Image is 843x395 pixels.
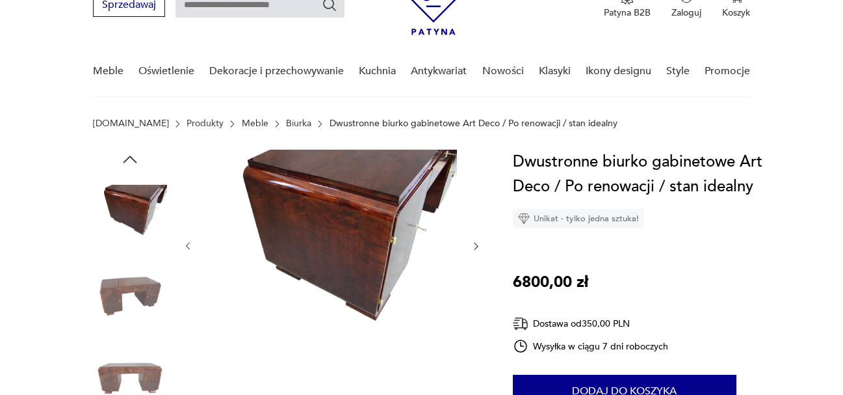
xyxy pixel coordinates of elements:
[513,270,588,295] p: 6800,00 zł
[411,46,467,96] a: Antykwariat
[513,150,776,199] h1: Dwustronne biurko gabinetowe Art Deco / Po renowacji / stan idealny
[539,46,571,96] a: Klasyki
[513,316,669,332] div: Dostawa od 350,00 PLN
[93,176,167,250] img: Zdjęcie produktu Dwustronne biurko gabinetowe Art Deco / Po renowacji / stan idealny
[513,338,669,354] div: Wysyłka w ciągu 7 dni roboczych
[187,118,224,129] a: Produkty
[242,118,268,129] a: Meble
[604,7,651,19] p: Patyna B2B
[138,46,194,96] a: Oświetlenie
[513,316,528,332] img: Ikona dostawy
[93,1,165,10] a: Sprzedawaj
[209,46,344,96] a: Dekoracje i przechowywanie
[330,118,617,129] p: Dwustronne biurko gabinetowe Art Deco / Po renowacji / stan idealny
[93,259,167,333] img: Zdjęcie produktu Dwustronne biurko gabinetowe Art Deco / Po renowacji / stan idealny
[359,46,396,96] a: Kuchnia
[93,118,169,129] a: [DOMAIN_NAME]
[586,46,651,96] a: Ikony designu
[518,213,530,225] img: Ikona diamentu
[666,46,690,96] a: Style
[482,46,524,96] a: Nowości
[671,7,701,19] p: Zaloguj
[513,209,644,228] div: Unikat - tylko jedna sztuka!
[286,118,311,129] a: Biurka
[722,7,750,19] p: Koszyk
[206,150,457,341] img: Zdjęcie produktu Dwustronne biurko gabinetowe Art Deco / Po renowacji / stan idealny
[705,46,750,96] a: Promocje
[93,46,123,96] a: Meble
